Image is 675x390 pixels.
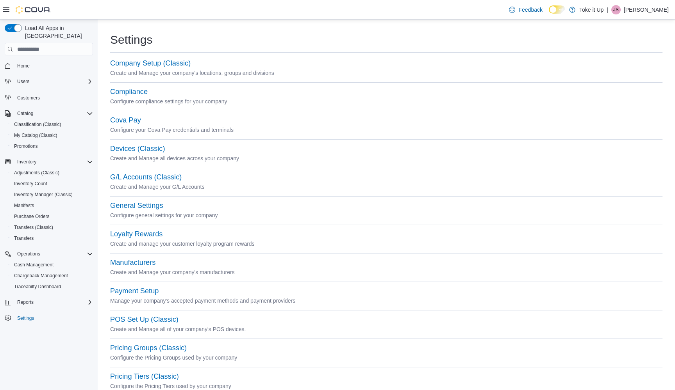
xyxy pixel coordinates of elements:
a: Cash Management [11,260,57,269]
button: Traceabilty Dashboard [8,281,96,292]
span: Inventory [17,159,36,165]
button: Compliance [110,88,148,96]
span: Load All Apps in [GEOGRAPHIC_DATA] [22,24,93,40]
a: Transfers (Classic) [11,223,56,232]
a: Inventory Count [11,179,50,188]
span: Settings [14,313,93,323]
span: Reports [14,298,93,307]
button: Operations [2,248,96,259]
a: My Catalog (Classic) [11,131,61,140]
p: Manage your company's accepted payment methods and payment providers [110,296,662,305]
p: [PERSON_NAME] [624,5,669,14]
button: Customers [2,92,96,103]
button: Transfers (Classic) [8,222,96,233]
p: Create and Manage all of your company's POS devices. [110,324,662,334]
a: Settings [14,314,37,323]
button: Inventory Count [8,178,96,189]
span: Traceabilty Dashboard [11,282,93,291]
button: POS Set Up (Classic) [110,316,179,324]
a: Home [14,61,33,71]
span: Manifests [11,201,93,210]
span: Inventory Manager (Classic) [11,190,93,199]
a: Classification (Classic) [11,120,64,129]
button: Inventory Manager (Classic) [8,189,96,200]
span: Home [14,61,93,71]
button: Reports [14,298,37,307]
button: Promotions [8,141,96,152]
span: Transfers (Classic) [14,224,53,230]
button: Devices (Classic) [110,145,165,153]
button: Catalog [14,109,36,118]
span: Users [17,78,29,85]
span: Adjustments (Classic) [14,170,59,176]
a: Promotions [11,142,41,151]
span: Classification (Classic) [14,121,61,128]
button: Inventory [14,157,39,167]
p: Configure the Pricing Groups used by your company [110,353,662,362]
p: Configure general settings for your company [110,211,662,220]
span: My Catalog (Classic) [11,131,93,140]
span: Purchase Orders [11,212,93,221]
a: Adjustments (Classic) [11,168,62,177]
span: Home [17,63,30,69]
button: Payment Setup [110,287,159,295]
a: Purchase Orders [11,212,53,221]
span: Chargeback Management [11,271,93,280]
p: Create and Manage your company's manufacturers [110,268,662,277]
button: Home [2,60,96,71]
button: Transfers [8,233,96,244]
span: Customers [17,95,40,101]
a: Customers [14,93,43,103]
span: Reports [17,299,34,305]
button: Pricing Groups (Classic) [110,344,187,352]
button: Catalog [2,108,96,119]
span: Feedback [518,6,542,14]
span: Cash Management [14,262,54,268]
h1: Settings [110,32,152,48]
span: JS [613,5,619,14]
button: Company Setup (Classic) [110,59,191,67]
p: | [607,5,608,14]
button: Purchase Orders [8,211,96,222]
span: Traceabilty Dashboard [14,284,61,290]
span: Customers [14,92,93,102]
span: Promotions [11,142,93,151]
div: Jeremy Sawicki [611,5,621,14]
button: Reports [2,297,96,308]
button: Inventory [2,156,96,167]
p: Create and Manage your G/L Accounts [110,182,662,191]
button: Cova Pay [110,116,141,124]
button: Loyalty Rewards [110,230,162,238]
span: Catalog [14,109,93,118]
a: Transfers [11,234,37,243]
span: Catalog [17,110,33,117]
span: Inventory [14,157,93,167]
button: Operations [14,249,43,259]
span: Transfers [11,234,93,243]
span: Promotions [14,143,38,149]
span: Settings [17,315,34,321]
button: General Settings [110,202,163,210]
span: My Catalog (Classic) [14,132,57,138]
span: Purchase Orders [14,213,50,220]
nav: Complex example [5,57,93,344]
button: Adjustments (Classic) [8,167,96,178]
a: Chargeback Management [11,271,71,280]
span: Operations [14,249,93,259]
button: Chargeback Management [8,270,96,281]
button: Pricing Tiers (Classic) [110,372,179,381]
p: Configure your Cova Pay credentials and terminals [110,125,662,135]
p: Toke it Up [579,5,604,14]
button: Classification (Classic) [8,119,96,130]
button: G/L Accounts (Classic) [110,173,182,181]
button: Cash Management [8,259,96,270]
button: Manufacturers [110,259,155,267]
button: My Catalog (Classic) [8,130,96,141]
span: Inventory Manager (Classic) [14,191,73,198]
a: Traceabilty Dashboard [11,282,64,291]
p: Create and Manage your company's locations, groups and divisions [110,68,662,78]
span: Manifests [14,202,34,209]
span: Transfers (Classic) [11,223,93,232]
button: Users [14,77,32,86]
